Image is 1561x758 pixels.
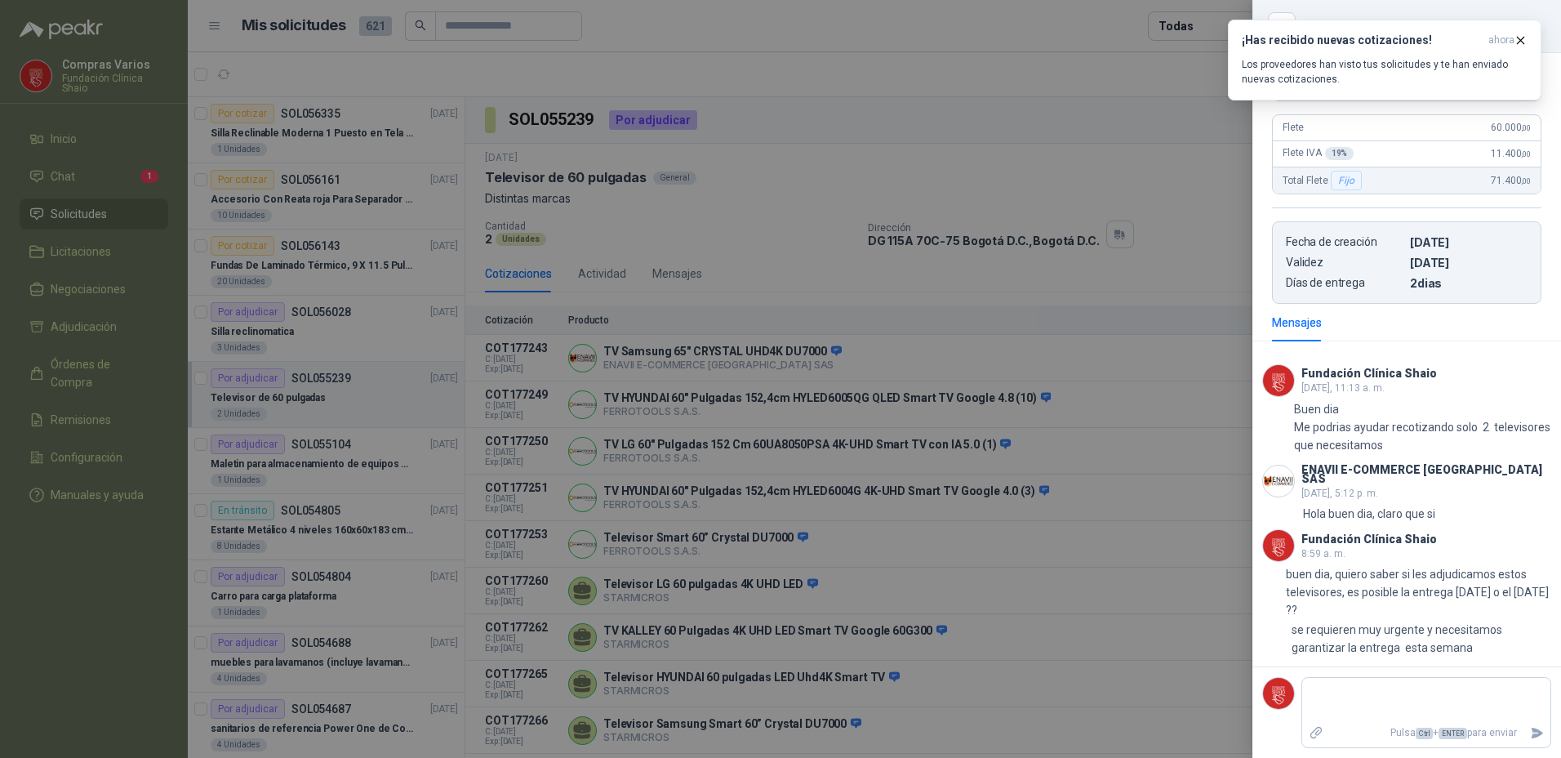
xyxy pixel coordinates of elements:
[1286,565,1551,619] p: buen dia, quiero saber si les adjudicamos estos televisores, es posible la entrega [DATE] o el [D...
[1242,57,1528,87] p: Los proveedores han visto tus solicitudes y te han enviado nuevas cotizaciones.
[1521,123,1531,132] span: ,00
[1325,147,1354,160] div: 19 %
[1301,466,1551,484] h3: ENAVII E-COMMERCE [GEOGRAPHIC_DATA] SAS
[1283,147,1354,160] span: Flete IVA
[1305,13,1541,39] div: COT177243
[1491,175,1531,186] span: 71.400
[1242,33,1482,47] h3: ¡Has recibido nuevas cotizaciones!
[1521,176,1531,185] span: ,00
[1301,548,1345,560] span: 8:59 a. m.
[1521,149,1531,158] span: ,00
[1523,719,1550,747] button: Enviar
[1491,148,1531,159] span: 11.400
[1303,505,1435,523] p: Hola buen dia, claro que si
[1292,621,1551,657] p: se requieren muy urgente y necesitamos garantizar la entrega esta semana
[1294,400,1551,454] p: Buen dia Me podrias ayudar recotizando solo 2 televisores que necesitamos
[1263,466,1294,497] img: Company Logo
[1263,678,1294,709] img: Company Logo
[1263,530,1294,561] img: Company Logo
[1488,33,1514,47] span: ahora
[1301,369,1437,378] h3: Fundación Clínica Shaio
[1301,535,1437,544] h3: Fundación Clínica Shaio
[1330,719,1524,747] p: Pulsa + para enviar
[1410,276,1528,290] p: 2 dias
[1331,171,1361,190] div: Fijo
[1491,122,1531,133] span: 60.000
[1228,20,1541,100] button: ¡Has recibido nuevas cotizaciones!ahora Los proveedores han visto tus solicitudes y te han enviad...
[1272,16,1292,36] button: Close
[1283,122,1304,133] span: Flete
[1302,719,1330,747] label: Adjuntar archivos
[1286,276,1403,290] p: Días de entrega
[1263,365,1294,396] img: Company Logo
[1410,235,1528,249] p: [DATE]
[1301,488,1378,499] span: [DATE], 5:12 p. m.
[1439,728,1467,739] span: ENTER
[1286,256,1403,270] p: Validez
[1301,382,1385,394] span: [DATE], 11:13 a. m.
[1410,256,1528,270] p: [DATE]
[1272,314,1322,332] div: Mensajes
[1286,235,1403,249] p: Fecha de creación
[1283,171,1365,190] span: Total Flete
[1416,728,1433,739] span: Ctrl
